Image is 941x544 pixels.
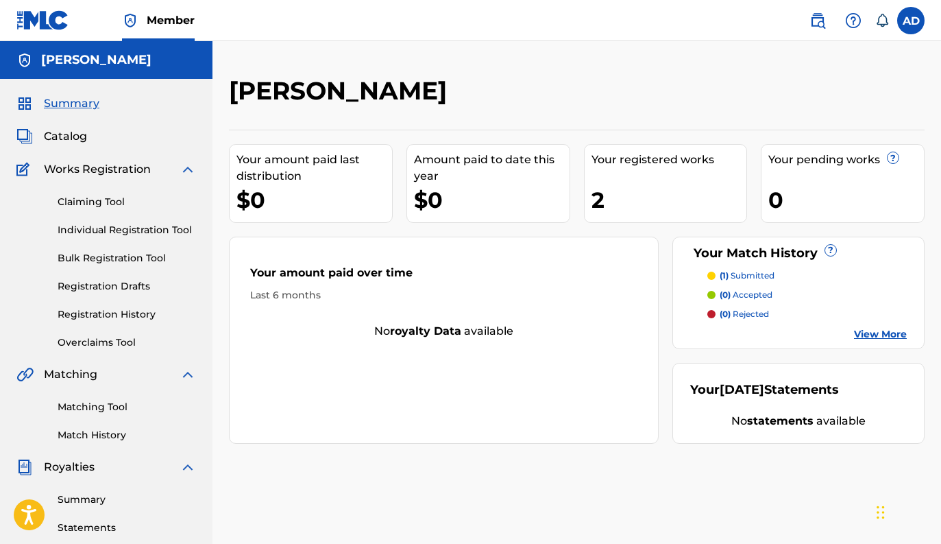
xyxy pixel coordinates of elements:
img: expand [180,161,196,178]
span: Works Registration [44,161,151,178]
img: Matching [16,366,34,383]
div: User Menu [897,7,925,34]
a: View More [854,327,907,342]
div: 0 [768,185,924,215]
a: (0) accepted [707,289,907,301]
span: (0) [720,289,731,300]
a: CatalogCatalog [16,128,87,145]
span: Member [147,12,195,28]
a: Public Search [804,7,831,34]
img: Catalog [16,128,33,145]
img: Summary [16,95,33,112]
span: ? [888,152,899,163]
iframe: Chat Widget [872,478,941,544]
span: Catalog [44,128,87,145]
div: Amount paid to date this year [414,152,570,185]
a: (0) rejected [707,308,907,320]
strong: royalty data [390,324,461,338]
div: $0 [236,185,392,215]
img: Top Rightsholder [122,12,138,29]
span: (0) [720,309,731,319]
div: Your amount paid over time [250,265,637,288]
a: SummarySummary [16,95,99,112]
p: rejected [720,308,769,320]
h2: [PERSON_NAME] [229,75,454,106]
a: (1) submitted [707,270,907,282]
img: Royalties [16,459,33,475]
img: Accounts [16,52,33,69]
span: ? [825,245,836,256]
iframe: Resource Center [903,344,941,458]
a: Matching Tool [58,400,196,414]
div: Help [840,7,867,34]
div: Drag [877,492,885,533]
div: Your Match History [690,244,907,263]
span: [DATE] [720,382,764,397]
div: No available [690,413,907,429]
img: expand [180,459,196,475]
a: Overclaims Tool [58,335,196,350]
div: Last 6 months [250,288,637,303]
img: help [845,12,861,29]
p: submitted [720,270,774,282]
a: Claiming Tool [58,195,196,209]
a: Statements [58,521,196,535]
img: MLC Logo [16,10,69,30]
span: Summary [44,95,99,112]
div: Your Statements [690,381,839,399]
img: Works Registration [16,161,34,178]
h5: Andrew Dunnigan [41,52,151,68]
div: Your registered works [591,152,747,168]
a: Bulk Registration Tool [58,251,196,265]
span: Matching [44,366,97,383]
strong: statements [747,414,814,427]
img: search [809,12,826,29]
span: Royalties [44,459,95,475]
div: No available [230,323,658,340]
span: (1) [720,270,729,281]
a: Registration Drafts [58,279,196,294]
div: $0 [414,185,570,215]
p: accepted [720,289,772,301]
div: Your amount paid last distribution [236,152,392,185]
a: Match History [58,428,196,442]
div: Your pending works [768,152,924,168]
img: expand [180,366,196,383]
a: Registration History [58,307,196,322]
div: Notifications [875,14,889,27]
div: 2 [591,185,747,215]
a: Individual Registration Tool [58,223,196,237]
a: Summary [58,493,196,507]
